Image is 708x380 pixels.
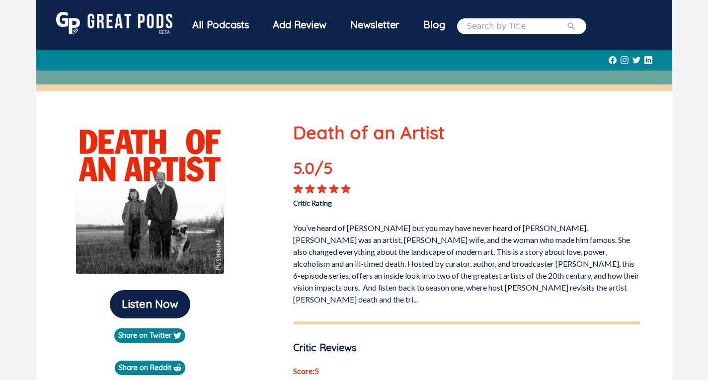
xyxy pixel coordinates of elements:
p: Critic Reviews [293,340,640,355]
p: Death of an Artist [293,119,640,146]
input: Search by Title [467,20,566,32]
img: Death of an Artist [76,125,225,274]
p: Critic Rating [293,194,467,208]
button: Listen Now [110,290,190,318]
a: Add Review [261,12,338,38]
img: GreatPods [56,12,172,34]
a: All Podcasts [180,12,261,40]
div: Newsletter [338,12,411,38]
div: All Podcasts [180,12,261,38]
p: 5.0 /5 [293,156,363,184]
p: Score: 5 [293,365,640,377]
a: Share on Reddit [115,361,185,375]
p: You’ve heard of [PERSON_NAME] but you may have never heard of [PERSON_NAME]. [PERSON_NAME] was an... [293,218,640,305]
a: Newsletter [338,12,411,40]
a: Share on Twitter [114,328,185,343]
a: Blog [411,12,457,38]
